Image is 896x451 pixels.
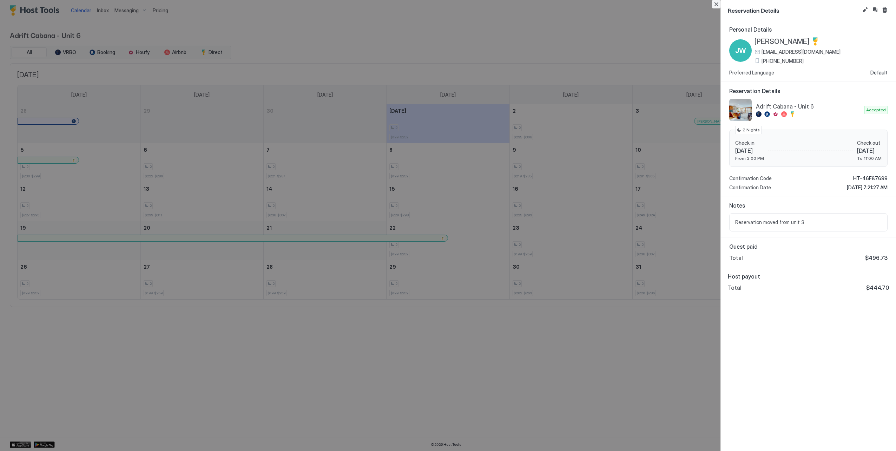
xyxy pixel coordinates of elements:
span: Adrift Cabana - Unit 6 [756,103,862,110]
span: Confirmation Date [729,184,771,191]
button: Edit reservation [861,6,869,14]
span: [PHONE_NUMBER] [762,58,804,64]
span: Check out [857,140,882,146]
span: [DATE] 7:21:27 AM [847,184,888,191]
span: [PERSON_NAME] [755,37,810,46]
span: Guest paid [729,243,888,250]
span: HT-46F87699 [853,175,888,182]
span: To 11:00 AM [857,156,882,161]
span: From 3:00 PM [735,156,764,161]
span: [EMAIL_ADDRESS][DOMAIN_NAME] [762,49,841,55]
span: Default [870,70,888,76]
span: $444.70 [866,284,889,291]
span: [DATE] [735,147,764,154]
span: Reservation moved from unit 3 [735,219,882,225]
span: JW [735,45,746,56]
span: Notes [729,202,888,209]
span: Reservation Details [728,6,859,14]
span: Accepted [866,107,886,113]
span: $496.73 [865,254,888,261]
button: Cancel reservation [881,6,889,14]
span: Preferred Language [729,70,774,76]
span: Total [729,254,743,261]
button: Inbox [871,6,879,14]
span: Total [728,284,742,291]
span: Confirmation Code [729,175,772,182]
span: 2 Nights [743,127,760,133]
span: Host payout [728,273,889,280]
span: Personal Details [729,26,888,33]
span: Reservation Details [729,87,888,94]
span: [DATE] [857,147,882,154]
span: Check in [735,140,764,146]
div: listing image [729,99,752,121]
